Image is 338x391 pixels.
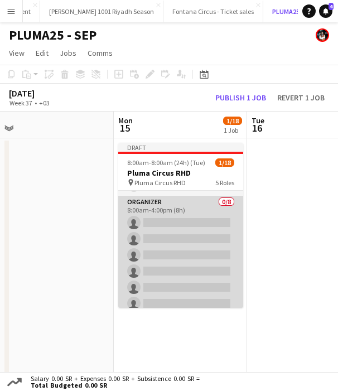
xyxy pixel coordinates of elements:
[319,4,332,18] a: 4
[24,375,202,389] div: Salary 0.00 SR + Expenses 0.00 SR + Subsistence 0.00 SR =
[31,382,200,389] span: Total Budgeted 0.00 SR
[211,91,271,104] button: Publish 1 job
[329,3,334,10] span: 4
[55,46,81,60] a: Jobs
[224,126,242,134] div: 1 Job
[134,178,186,187] span: Pluma Circus RHD
[252,115,264,125] span: Tue
[7,99,35,107] span: Week 37
[36,48,49,58] span: Edit
[88,48,113,58] span: Comms
[117,122,133,134] span: 15
[223,117,242,125] span: 1/18
[9,88,75,99] div: [DATE]
[263,1,325,22] button: PLUMA25 - SEP
[118,115,133,125] span: Mon
[316,28,329,42] app-user-avatar: Abdulmalik Al-Ghamdi
[60,48,76,58] span: Jobs
[83,46,117,60] a: Comms
[40,1,163,22] button: [PERSON_NAME] 1001 Riyadh Season
[31,46,53,60] a: Edit
[118,143,243,152] div: Draft
[9,27,96,44] h1: PLUMA25 - SEP
[215,178,234,187] span: 5 Roles
[273,91,329,104] button: Revert 1 job
[215,158,234,167] span: 1/18
[163,1,263,22] button: Fontana Circus - Ticket sales
[118,168,243,178] h3: Pluma Circus RHD
[4,46,29,60] a: View
[9,48,25,58] span: View
[118,143,243,308] app-job-card: Draft8:00am-8:00am (24h) (Tue)1/18Pluma Circus RHD Pluma Circus RHD5 RolesMeet & Greet0/28:00am-4...
[127,158,205,167] span: 8:00am-8:00am (24h) (Tue)
[39,99,50,107] div: +03
[250,122,264,134] span: 16
[118,196,243,347] app-card-role: Organizer0/88:00am-4:00pm (8h)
